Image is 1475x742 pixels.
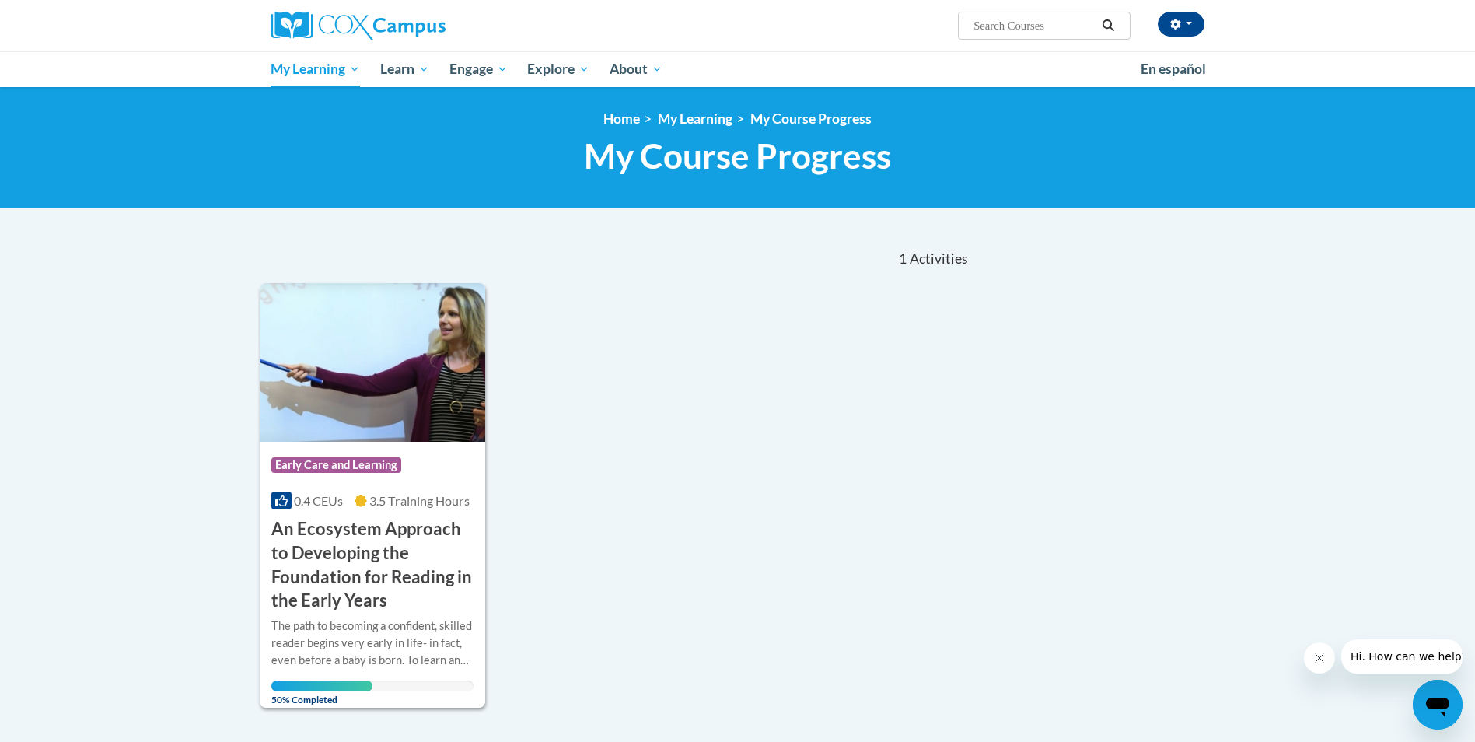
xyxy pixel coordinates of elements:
[369,493,470,508] span: 3.5 Training Hours
[910,250,968,268] span: Activities
[370,51,439,87] a: Learn
[517,51,599,87] a: Explore
[260,283,486,442] img: Course Logo
[271,12,567,40] a: Cox Campus
[271,60,360,79] span: My Learning
[1413,680,1463,730] iframe: Button to launch messaging window
[271,517,474,613] h3: An Ecosystem Approach to Developing the Foundation for Reading in the Early Years
[750,110,872,127] a: My Course Progress
[271,457,401,473] span: Early Care and Learning
[271,681,372,705] span: 50% Completed
[271,681,372,691] div: Your progress
[1131,53,1216,86] a: En español
[271,618,474,669] div: The path to becoming a confident, skilled reader begins very early in life- in fact, even before ...
[599,51,673,87] a: About
[260,283,486,708] a: Course LogoEarly Care and Learning0.4 CEUs3.5 Training Hours An Ecosystem Approach to Developing ...
[610,60,662,79] span: About
[1096,16,1120,35] button: Search
[294,493,343,508] span: 0.4 CEUs
[271,12,446,40] img: Cox Campus
[1141,61,1206,77] span: En español
[380,60,429,79] span: Learn
[449,60,508,79] span: Engage
[603,110,640,127] a: Home
[1304,642,1335,674] iframe: Close message
[248,51,1228,87] div: Main menu
[1158,12,1204,37] button: Account Settings
[527,60,589,79] span: Explore
[584,135,891,177] span: My Course Progress
[9,11,126,23] span: Hi. How can we help?
[1341,639,1463,674] iframe: Message from company
[658,110,732,127] a: My Learning
[261,51,371,87] a: My Learning
[899,250,907,268] span: 1
[972,16,1096,35] input: Search Courses
[439,51,518,87] a: Engage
